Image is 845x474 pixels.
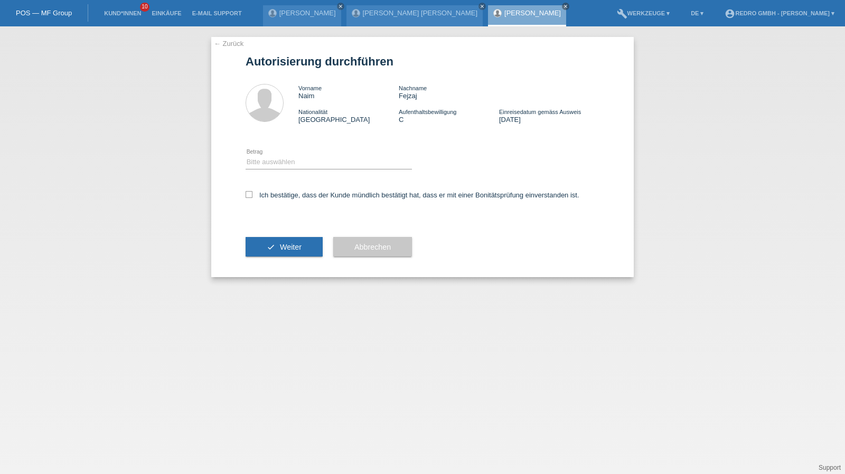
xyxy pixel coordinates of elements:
[214,40,243,48] a: ← Zurück
[246,191,579,199] label: Ich bestätige, dass der Kunde mündlich bestätigt hat, dass er mit einer Bonitätsprüfung einversta...
[480,4,485,9] i: close
[246,237,323,257] button: check Weiter
[298,85,322,91] span: Vorname
[146,10,186,16] a: Einkäufe
[267,243,275,251] i: check
[478,3,486,10] a: close
[617,8,627,19] i: build
[246,55,599,68] h1: Autorisierung durchführen
[819,464,841,471] a: Support
[399,108,499,124] div: C
[279,9,336,17] a: [PERSON_NAME]
[686,10,709,16] a: DE ▾
[16,9,72,17] a: POS — MF Group
[298,109,327,115] span: Nationalität
[363,9,477,17] a: [PERSON_NAME] [PERSON_NAME]
[280,243,302,251] span: Weiter
[399,84,499,100] div: Fejzaj
[499,108,599,124] div: [DATE]
[337,3,344,10] a: close
[562,3,569,10] a: close
[99,10,146,16] a: Kund*innen
[354,243,391,251] span: Abbrechen
[187,10,247,16] a: E-Mail Support
[612,10,675,16] a: buildWerkzeuge ▾
[333,237,412,257] button: Abbrechen
[725,8,735,19] i: account_circle
[399,109,456,115] span: Aufenthaltsbewilligung
[399,85,427,91] span: Nachname
[140,3,149,12] span: 10
[563,4,568,9] i: close
[298,108,399,124] div: [GEOGRAPHIC_DATA]
[504,9,561,17] a: [PERSON_NAME]
[719,10,840,16] a: account_circleRedro GmbH - [PERSON_NAME] ▾
[298,84,399,100] div: Naim
[499,109,581,115] span: Einreisedatum gemäss Ausweis
[338,4,343,9] i: close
